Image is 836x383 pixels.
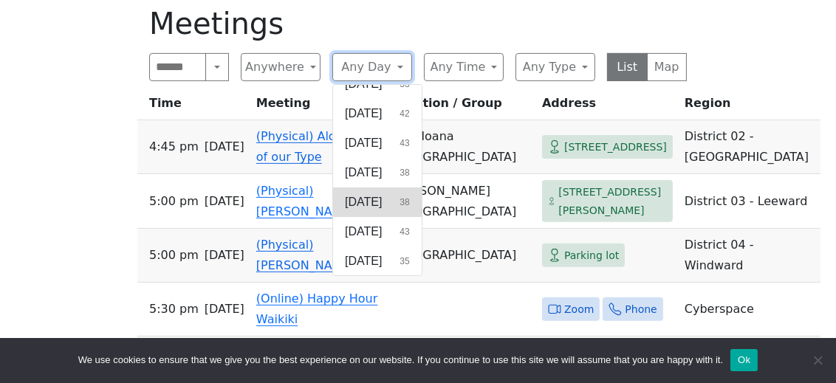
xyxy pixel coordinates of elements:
td: District 03 - Leeward [679,174,820,229]
span: 43 results [400,225,409,238]
button: [DATE]43 results [333,128,422,158]
td: Ala Moana [GEOGRAPHIC_DATA] [386,120,536,174]
a: (Physical) [PERSON_NAME] [256,238,354,272]
th: Location / Group [386,93,536,120]
span: Parking lot [564,246,619,265]
a: (Physical) Alcoholics of our Type [256,129,377,164]
th: Region [679,93,820,120]
button: [DATE]35 results [333,246,422,276]
button: Any Day [332,53,412,81]
span: [DATE] [205,191,244,212]
span: Phone [625,300,657,319]
button: List [607,53,648,81]
td: [PERSON_NAME][GEOGRAPHIC_DATA] [386,174,536,229]
span: 5:00 PM [149,191,199,212]
button: [DATE]43 results [333,217,422,246]
span: We use cookies to ensure that we give you the best experience on our website. If you continue to ... [78,353,723,368]
button: Map [647,53,688,81]
span: 35 results [400,255,409,268]
td: District 02 - [GEOGRAPHIC_DATA] [679,120,820,174]
span: 5:00 PM [149,245,199,266]
td: District 04 - Windward [679,229,820,283]
span: No [810,353,825,368]
button: [DATE]42 results [333,99,422,128]
button: [DATE]38 results [333,158,422,187]
span: [DATE] [205,245,244,266]
button: Any Type [515,53,595,81]
td: [GEOGRAPHIC_DATA] [386,229,536,283]
span: 38 results [400,196,409,209]
span: 38 results [400,166,409,179]
button: Anywhere [241,53,321,81]
span: 42 results [400,107,409,120]
td: Cyberspace [679,283,820,337]
span: 5:30 PM [149,299,199,320]
span: [DATE] [345,193,382,211]
span: 43 results [400,137,409,150]
span: [STREET_ADDRESS][PERSON_NAME] [558,183,667,219]
span: [STREET_ADDRESS] [564,138,667,156]
span: [DATE] [345,105,382,123]
h1: Meetings [149,6,687,41]
a: (Physical) [PERSON_NAME] [256,184,354,218]
span: [DATE] [345,164,382,182]
button: Search [205,53,229,81]
span: [DATE] [205,137,244,157]
span: [DATE] [205,299,244,320]
button: [DATE]38 results [333,187,422,217]
th: Address [536,93,679,120]
button: Any Time [424,53,504,81]
span: Zoom [564,300,594,319]
th: Time [137,93,250,120]
span: [DATE] [345,252,382,270]
span: [DATE] [345,134,382,152]
span: [DATE] [345,223,382,241]
a: (Online) Happy Hour Waikiki [256,291,377,326]
input: Search [149,53,206,81]
div: Any Day [332,84,422,276]
span: 4:45 PM [149,137,199,157]
button: Ok [730,349,758,371]
th: Meeting [250,93,386,120]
